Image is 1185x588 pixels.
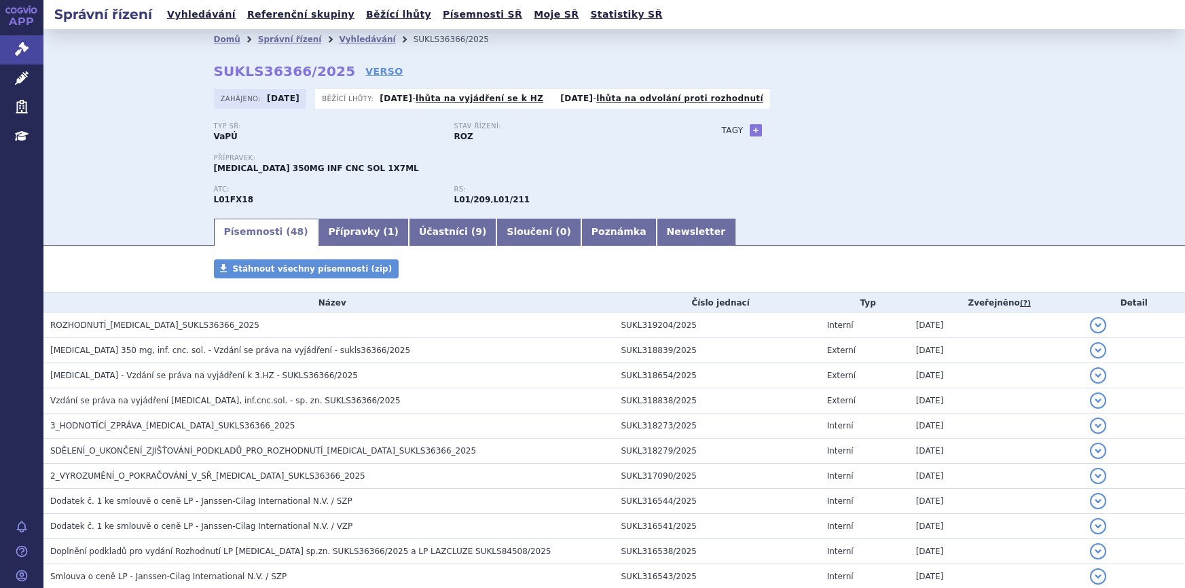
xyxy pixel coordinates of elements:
[50,471,365,481] span: 2_VYROZUMĚNÍ_O_POKRAČOVÁNÍ_V_SŘ_RYBREVANT_SUKLS36366_2025
[1090,342,1106,359] button: detail
[454,195,491,204] strong: amivantamab k léčbě pokročilého NSCLC s pozitivitou EGFR mutace v kombinaci s karboplatinou a pem...
[214,63,356,79] strong: SUKLS36366/2025
[909,489,1083,514] td: [DATE]
[909,439,1083,464] td: [DATE]
[214,259,399,278] a: Stáhnout všechny písemnosti (zip)
[750,124,762,136] a: +
[615,539,820,564] td: SUKL316538/2025
[827,572,854,581] span: Interní
[50,521,352,531] span: Dodatek č. 1 ke smlouvě o ceně LP - Janssen-Cilag International N.V. / VZP
[496,219,581,246] a: Sloučení (0)
[596,94,763,103] a: lhůta na odvolání proti rozhodnutí
[615,313,820,338] td: SUKL319204/2025
[1020,299,1031,308] abbr: (?)
[827,446,854,456] span: Interní
[909,539,1083,564] td: [DATE]
[615,414,820,439] td: SUKL318273/2025
[530,5,583,24] a: Moje SŘ
[267,94,299,103] strong: [DATE]
[909,514,1083,539] td: [DATE]
[416,94,543,103] a: lhůta na vyjádření se k HZ
[1090,317,1106,333] button: detail
[214,164,419,173] span: [MEDICAL_DATA] 350MG INF CNC SOL 1X7ML
[388,226,395,237] span: 1
[214,195,254,204] strong: AMIVANTAMAB
[380,93,543,104] p: -
[1090,543,1106,559] button: detail
[50,371,358,380] span: RYBREVANT - Vzdání se práva na vyjádření k 3.HZ - SUKLS36366/2025
[454,185,681,194] p: RS:
[615,439,820,464] td: SUKL318279/2025
[163,5,240,24] a: Vyhledávání
[827,521,854,531] span: Interní
[50,547,551,556] span: Doplnění podkladů pro vydání Rozhodnutí LP RYBREVANT sp.zn. SUKLS36366/2025 a LP LAZCLUZE SUKLS84...
[615,338,820,363] td: SUKL318839/2025
[827,471,854,481] span: Interní
[1083,293,1185,313] th: Detail
[909,313,1083,338] td: [DATE]
[221,93,263,104] span: Zahájeno:
[454,122,681,130] p: Stav řízení:
[365,65,403,78] a: VERSO
[243,5,359,24] a: Referenční skupiny
[827,396,856,405] span: Externí
[1090,468,1106,484] button: detail
[615,293,820,313] th: Číslo jednací
[1090,418,1106,434] button: detail
[50,496,352,506] span: Dodatek č. 1 ke smlouvě o ceně LP - Janssen-Cilag International N.V. / SZP
[50,446,476,456] span: SDĚLENÍ_O_UKONČENÍ_ZJIŠŤOVÁNÍ_PODKLADŮ_PRO_ROZHODNUTÍ_RYBREVANT_SUKLS36366_2025
[291,226,304,237] span: 48
[50,346,410,355] span: RYBREVANT 350 mg, inf. cnc. sol. - Vzdání se práva na vyjádření - sukls36366/2025
[615,464,820,489] td: SUKL317090/2025
[214,122,441,130] p: Typ SŘ:
[560,93,763,104] p: -
[414,29,507,50] li: SUKLS36366/2025
[475,226,482,237] span: 9
[409,219,496,246] a: Účastníci (9)
[909,363,1083,388] td: [DATE]
[362,5,435,24] a: Běžící lhůty
[318,219,409,246] a: Přípravky (1)
[909,293,1083,313] th: Zveřejněno
[909,414,1083,439] td: [DATE]
[43,293,615,313] th: Název
[827,496,854,506] span: Interní
[827,320,854,330] span: Interní
[50,320,259,330] span: ROZHODNUTÍ_RYBREVANT_SUKLS36366_2025
[722,122,744,139] h3: Tagy
[615,363,820,388] td: SUKL318654/2025
[214,185,441,194] p: ATC:
[50,396,401,405] span: Vzdání se práva na vyjádření RYBREVANT, inf.cnc.sol. - sp. zn. SUKLS36366/2025
[50,572,287,581] span: Smlouva o ceně LP - Janssen-Cilag International N.V. / SZP
[258,35,322,44] a: Správní řízení
[214,132,238,141] strong: VaPÚ
[586,5,666,24] a: Statistiky SŘ
[380,94,412,103] strong: [DATE]
[909,464,1083,489] td: [DATE]
[1090,367,1106,384] button: detail
[827,346,856,355] span: Externí
[560,94,593,103] strong: [DATE]
[1090,392,1106,409] button: detail
[560,226,567,237] span: 0
[493,195,530,204] strong: pemigatinib k léčbě pokročilého cholangiokarcinomu s fúzí nebo přeskupením FGFR2
[581,219,657,246] a: Poznámka
[827,371,856,380] span: Externí
[1090,493,1106,509] button: detail
[1090,518,1106,534] button: detail
[339,35,395,44] a: Vyhledávání
[214,219,318,246] a: Písemnosti (48)
[827,547,854,556] span: Interní
[322,93,376,104] span: Běžící lhůty:
[50,421,295,430] span: 3_HODNOTÍCÍ_ZPRÁVA_RYBREVANT_SUKLS36366_2025
[909,338,1083,363] td: [DATE]
[214,154,695,162] p: Přípravek:
[615,514,820,539] td: SUKL316541/2025
[454,185,695,206] div: ,
[657,219,736,246] a: Newsletter
[615,388,820,414] td: SUKL318838/2025
[820,293,909,313] th: Typ
[1090,568,1106,585] button: detail
[827,421,854,430] span: Interní
[214,35,240,44] a: Domů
